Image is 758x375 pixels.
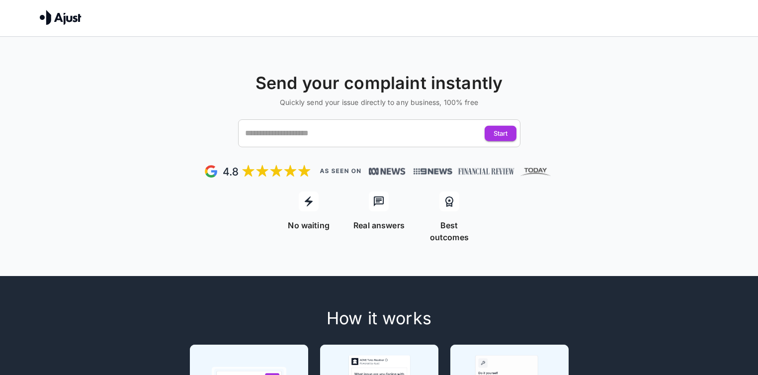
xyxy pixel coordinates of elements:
[369,167,406,177] img: News, Financial Review, Today
[420,219,478,243] p: Best outcomes
[4,73,754,94] h4: Send your complaint instantly
[288,219,330,231] p: No waiting
[204,163,312,180] img: Google Review - 5 stars
[485,126,516,141] button: Start
[320,169,361,174] img: As seen on
[125,308,634,329] h4: How it works
[4,97,754,107] h6: Quickly send your issue directly to any business, 100% free
[40,10,82,25] img: Ajust
[410,165,555,178] img: News, Financial Review, Today
[353,219,405,231] p: Real answers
